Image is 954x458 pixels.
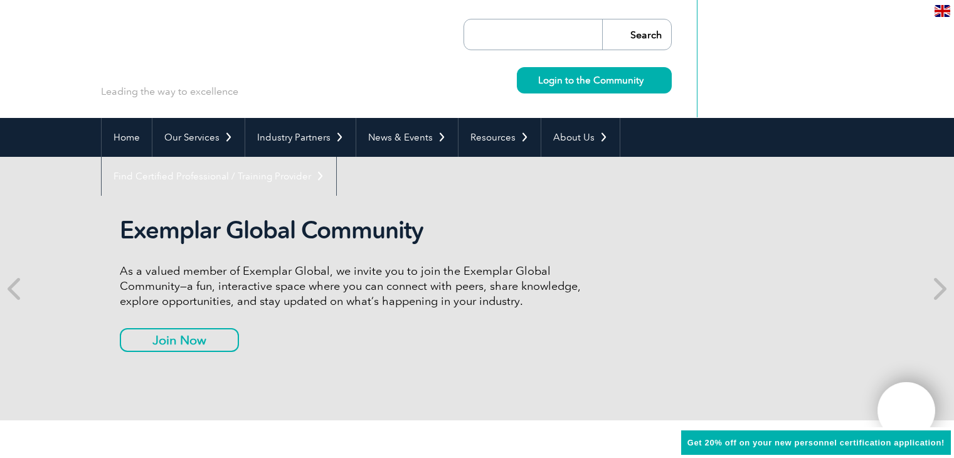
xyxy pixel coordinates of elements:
h2: Exemplar Global Community [120,216,590,245]
input: Search [602,19,671,50]
a: Industry Partners [245,118,356,157]
img: en [935,5,950,17]
img: svg+xml;nitro-empty-id=MTgxNToxMTY=-1;base64,PHN2ZyB2aWV3Qm94PSIwIDAgNDAwIDQwMCIgd2lkdGg9IjQwMCIg... [891,395,922,427]
a: About Us [541,118,620,157]
span: Get 20% off on your new personnel certification application! [687,438,945,447]
img: svg+xml;nitro-empty-id=MzcwOjIyMw==-1;base64,PHN2ZyB2aWV3Qm94PSIwIDAgMTEgMTEiIHdpZHRoPSIxMSIgaGVp... [644,77,650,83]
p: Leading the way to excellence [101,85,238,99]
a: News & Events [356,118,458,157]
a: Resources [458,118,541,157]
p: As a valued member of Exemplar Global, we invite you to join the Exemplar Global Community—a fun,... [120,264,590,309]
a: Login to the Community [517,67,672,93]
a: Home [102,118,152,157]
a: Our Services [152,118,245,157]
a: Find Certified Professional / Training Provider [102,157,336,196]
a: Join Now [120,328,239,352]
